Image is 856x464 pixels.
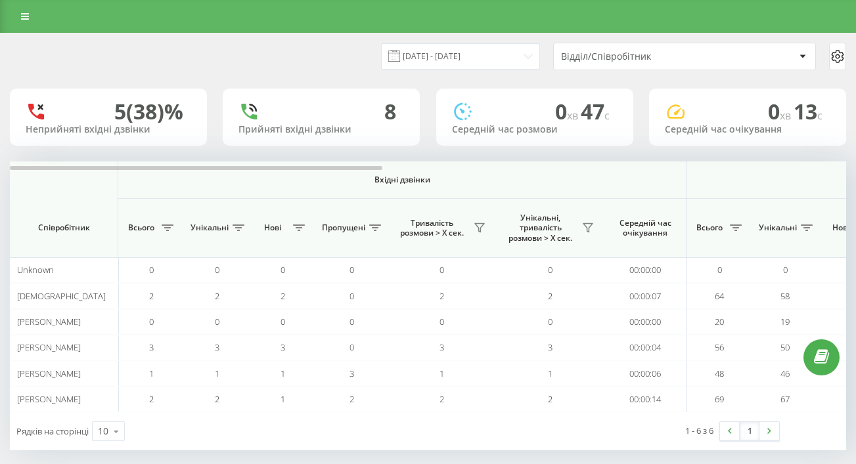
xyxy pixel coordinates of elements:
[715,341,724,353] span: 56
[780,393,790,405] span: 67
[604,283,687,308] td: 00:00:07
[715,316,724,327] span: 20
[717,264,722,276] span: 0
[17,290,106,302] span: [DEMOGRAPHIC_DATA]
[665,124,830,135] div: Середній час очікування
[439,393,444,405] span: 2
[281,290,285,302] span: 2
[548,290,552,302] span: 2
[783,264,788,276] span: 0
[548,341,552,353] span: 3
[604,108,610,123] span: c
[604,309,687,335] td: 00:00:00
[439,264,444,276] span: 0
[149,264,154,276] span: 0
[281,393,285,405] span: 1
[281,368,285,379] span: 1
[817,108,822,123] span: c
[149,290,154,302] span: 2
[715,290,724,302] span: 64
[349,316,354,327] span: 0
[780,290,790,302] span: 58
[604,387,687,412] td: 00:00:14
[768,97,794,125] span: 0
[16,425,89,437] span: Рядків на сторінці
[567,108,581,123] span: хв
[17,341,81,353] span: [PERSON_NAME]
[581,97,610,125] span: 47
[780,341,790,353] span: 50
[439,341,444,353] span: 3
[548,393,552,405] span: 2
[215,368,219,379] span: 1
[114,99,183,124] div: 5 (38)%
[349,264,354,276] span: 0
[26,124,191,135] div: Неприйняті вхідні дзвінки
[21,222,106,233] span: Співробітник
[561,51,718,62] div: Відділ/Співробітник
[548,264,552,276] span: 0
[604,257,687,283] td: 00:00:00
[349,341,354,353] span: 0
[349,290,354,302] span: 0
[548,368,552,379] span: 1
[604,360,687,386] td: 00:00:06
[349,393,354,405] span: 2
[281,264,285,276] span: 0
[503,213,578,243] span: Унікальні, тривалість розмови > Х сек.
[215,264,219,276] span: 0
[149,368,154,379] span: 1
[149,341,154,353] span: 3
[759,222,797,233] span: Унікальні
[715,393,724,405] span: 69
[439,290,444,302] span: 2
[17,316,81,327] span: [PERSON_NAME]
[215,316,219,327] span: 0
[125,222,158,233] span: Всього
[238,124,404,135] div: Прийняті вхідні дзвінки
[215,393,219,405] span: 2
[349,368,354,379] span: 3
[384,99,396,124] div: 8
[256,222,289,233] span: Нові
[17,264,54,276] span: Unknown
[17,368,81,379] span: [PERSON_NAME]
[548,316,552,327] span: 0
[149,316,154,327] span: 0
[452,124,618,135] div: Середній час розмови
[17,393,81,405] span: [PERSON_NAME]
[780,368,790,379] span: 46
[191,222,229,233] span: Унікальні
[215,290,219,302] span: 2
[394,218,470,238] span: Тривалість розмови > Х сек.
[780,316,790,327] span: 19
[281,341,285,353] span: 3
[794,97,822,125] span: 13
[740,422,759,440] a: 1
[439,368,444,379] span: 1
[604,335,687,360] td: 00:00:04
[614,218,676,238] span: Середній час очікування
[149,393,154,405] span: 2
[685,424,713,437] div: 1 - 6 з 6
[98,425,108,438] div: 10
[555,97,581,125] span: 0
[281,316,285,327] span: 0
[780,108,794,123] span: хв
[322,222,365,233] span: Пропущені
[152,175,652,185] span: Вхідні дзвінки
[215,341,219,353] span: 3
[439,316,444,327] span: 0
[715,368,724,379] span: 48
[693,222,726,233] span: Всього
